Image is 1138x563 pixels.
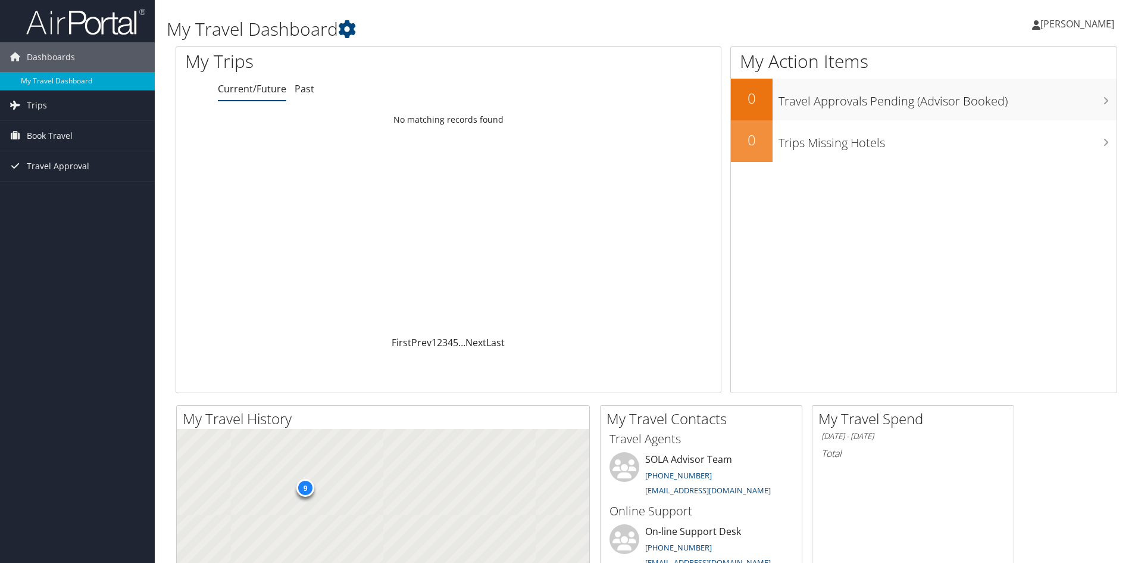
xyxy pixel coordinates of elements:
[821,447,1005,460] h6: Total
[821,431,1005,442] h6: [DATE] - [DATE]
[609,431,793,447] h3: Travel Agents
[295,82,314,95] a: Past
[432,336,437,349] a: 1
[731,88,773,108] h2: 0
[465,336,486,349] a: Next
[27,151,89,181] span: Travel Approval
[437,336,442,349] a: 2
[609,503,793,520] h3: Online Support
[448,336,453,349] a: 4
[606,409,802,429] h2: My Travel Contacts
[779,87,1117,110] h3: Travel Approvals Pending (Advisor Booked)
[183,409,589,429] h2: My Travel History
[1032,6,1126,42] a: [PERSON_NAME]
[26,8,145,36] img: airportal-logo.png
[458,336,465,349] span: …
[442,336,448,349] a: 3
[645,485,771,496] a: [EMAIL_ADDRESS][DOMAIN_NAME]
[27,91,47,120] span: Trips
[645,542,712,553] a: [PHONE_NUMBER]
[392,336,411,349] a: First
[27,42,75,72] span: Dashboards
[731,130,773,150] h2: 0
[453,336,458,349] a: 5
[645,470,712,481] a: [PHONE_NUMBER]
[731,120,1117,162] a: 0Trips Missing Hotels
[818,409,1014,429] h2: My Travel Spend
[1040,17,1114,30] span: [PERSON_NAME]
[185,49,485,74] h1: My Trips
[604,452,799,501] li: SOLA Advisor Team
[779,129,1117,151] h3: Trips Missing Hotels
[167,17,806,42] h1: My Travel Dashboard
[411,336,432,349] a: Prev
[486,336,505,349] a: Last
[731,49,1117,74] h1: My Action Items
[218,82,286,95] a: Current/Future
[731,79,1117,120] a: 0Travel Approvals Pending (Advisor Booked)
[27,121,73,151] span: Book Travel
[296,479,314,497] div: 9
[176,109,721,130] td: No matching records found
